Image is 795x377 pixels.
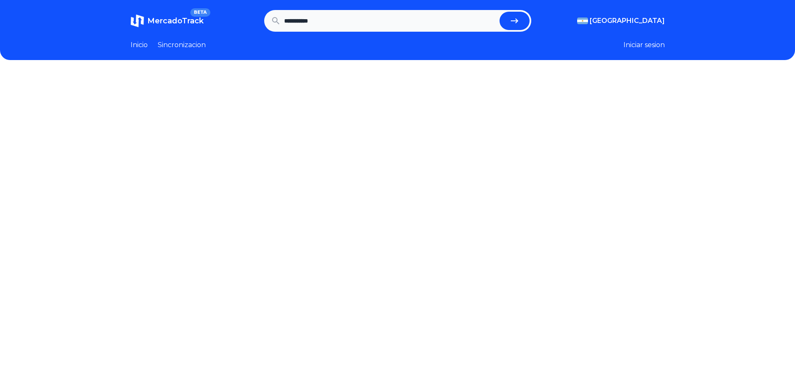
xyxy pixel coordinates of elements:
a: MercadoTrackBETA [131,14,204,28]
img: Argentina [577,18,588,24]
span: [GEOGRAPHIC_DATA] [590,16,665,26]
span: MercadoTrack [147,16,204,25]
span: BETA [190,8,210,17]
img: MercadoTrack [131,14,144,28]
button: [GEOGRAPHIC_DATA] [577,16,665,26]
a: Sincronizacion [158,40,206,50]
a: Inicio [131,40,148,50]
button: Iniciar sesion [623,40,665,50]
